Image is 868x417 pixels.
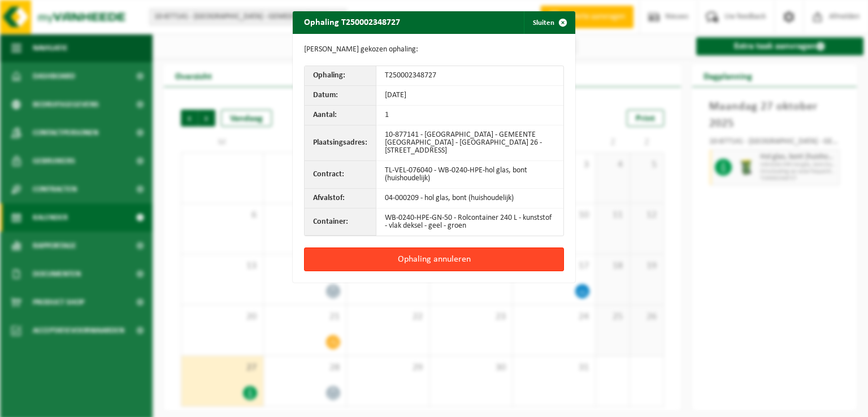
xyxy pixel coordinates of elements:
[376,106,563,125] td: 1
[305,189,376,208] th: Afvalstof:
[305,86,376,106] th: Datum:
[376,208,563,236] td: WB-0240-HPE-GN-50 - Rolcontainer 240 L - kunststof - vlak deksel - geel - groen
[293,11,411,33] h2: Ophaling T250002348727
[376,86,563,106] td: [DATE]
[304,45,564,54] p: [PERSON_NAME] gekozen ophaling:
[305,161,376,189] th: Contract:
[305,106,376,125] th: Aantal:
[376,189,563,208] td: 04-000209 - hol glas, bont (huishoudelijk)
[305,208,376,236] th: Container:
[305,125,376,161] th: Plaatsingsadres:
[376,66,563,86] td: T250002348727
[376,125,563,161] td: 10-877141 - [GEOGRAPHIC_DATA] - GEMEENTE [GEOGRAPHIC_DATA] - [GEOGRAPHIC_DATA] 26 - [STREET_ADDRESS]
[376,161,563,189] td: TL-VEL-076040 - WB-0240-HPE-hol glas, bont (huishoudelijk)
[305,66,376,86] th: Ophaling:
[524,11,574,34] button: Sluiten
[304,247,564,271] button: Ophaling annuleren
